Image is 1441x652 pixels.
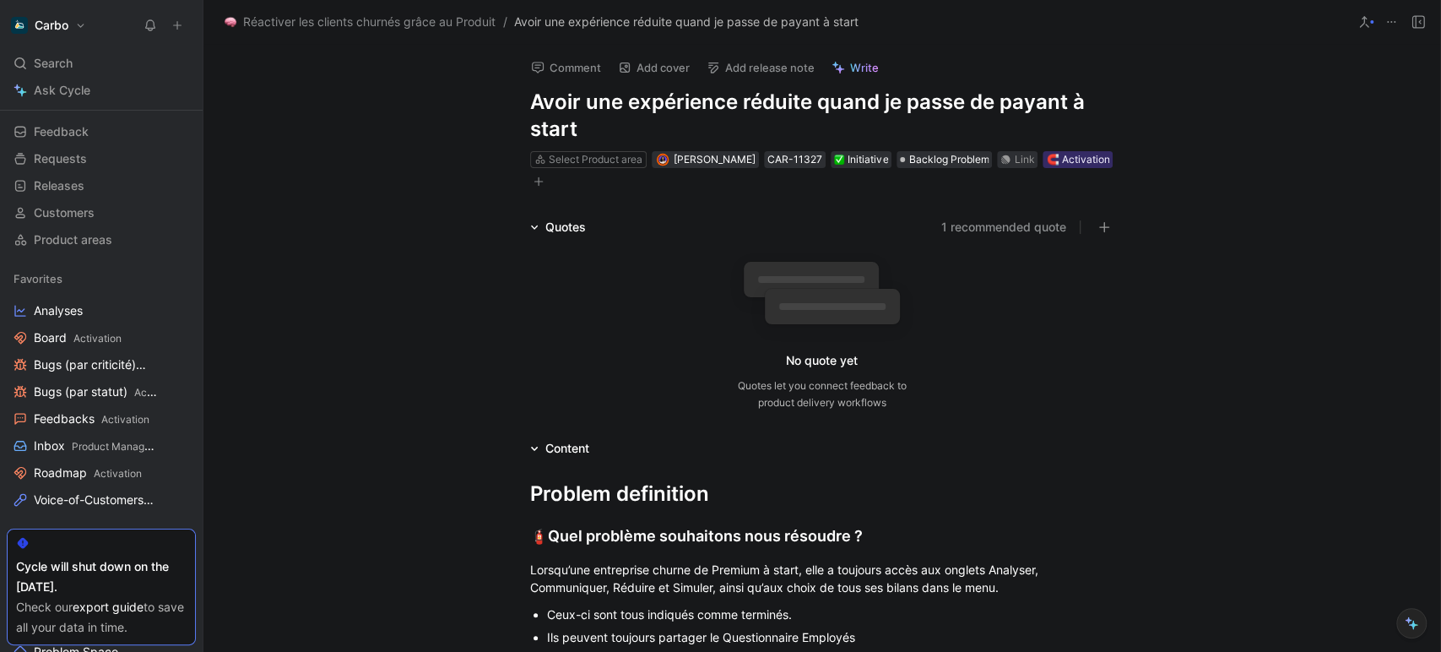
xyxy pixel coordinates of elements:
[1046,151,1109,168] div: 🧲 Activation
[1014,151,1034,168] div: Link
[530,524,1114,548] div: Quel problème souhaitons nous résoudre ?
[7,119,196,144] a: Feedback
[699,56,822,79] button: Add release note
[34,437,156,455] span: Inbox
[530,89,1114,143] h1: Avoir une expérience réduite quand je passe de payant à start
[7,200,196,225] a: Customers
[7,487,196,513] a: Voice-of-CustomersProduct Management
[73,332,122,345] span: Activation
[34,492,166,509] span: Voice-of-Customers
[824,56,886,79] button: Write
[16,597,187,638] div: Check our to save all your data in time.
[908,151,989,168] span: Backlog Problem
[530,528,548,545] span: 🧯
[610,56,697,79] button: Add cover
[94,467,142,480] span: Activation
[7,78,196,103] a: Ask Cycle
[674,153,756,166] span: [PERSON_NAME]
[7,14,90,37] button: CarboCarbo
[523,217,593,237] div: Quotes
[34,329,122,347] span: Board
[101,413,149,426] span: Activation
[34,231,112,248] span: Product areas
[834,151,888,168] div: Initiative
[34,80,90,101] span: Ask Cycle
[786,350,858,371] div: No quote yet
[831,151,891,168] div: ✅Initiative
[73,600,144,614] a: export guide
[220,12,500,32] button: 🧠Réactiver les clients churnés grâce au Produit
[547,628,1114,646] div: Ils peuvent toujours partager le Questionnaire Employés
[897,151,992,168] div: Backlog Problem
[34,465,142,482] span: Roadmap
[658,155,668,164] img: avatar
[34,204,95,221] span: Customers
[34,356,160,374] span: Bugs (par criticité)
[503,12,507,32] span: /
[738,378,907,411] div: Quotes let you connect feedback to product delivery workflows
[523,56,609,79] button: Comment
[530,479,1114,509] div: Problem definition
[34,302,83,319] span: Analyses
[16,557,187,597] div: Cycle will shut down on the [DATE].
[767,151,822,168] div: CAR-11327
[7,460,196,486] a: RoadmapActivation
[7,173,196,198] a: Releases
[134,386,182,399] span: Activation
[7,406,196,432] a: FeedbacksActivation
[514,12,859,32] span: Avoir une expérience réduite quand je passe de payant à start
[7,146,196,171] a: Requests
[530,561,1114,596] div: Lorsqu’une entreprise churne de Premium à start, elle a toujours accès aux onglets Analyser, Comm...
[7,352,196,378] a: Bugs (par criticité)Activation
[545,438,589,459] div: Content
[7,266,196,291] div: Favorites
[547,606,1114,623] div: Ceux-ci sont tous indiqués comme terminés.
[834,155,844,165] img: ✅
[941,217,1066,237] button: 1 recommended quote
[7,51,196,76] div: Search
[549,151,642,168] div: Select Product area
[545,217,586,237] div: Quotes
[7,433,196,459] a: InboxProduct Management
[34,123,89,140] span: Feedback
[34,150,87,167] span: Requests
[34,410,149,428] span: Feedbacks
[11,17,28,34] img: Carbo
[225,16,236,28] img: 🧠
[850,60,879,75] span: Write
[7,298,196,323] a: Analyses
[523,438,596,459] div: Content
[7,227,196,253] a: Product areas
[7,526,196,551] div: Général
[35,18,68,33] h1: Carbo
[34,383,158,401] span: Bugs (par statut)
[34,53,73,73] span: Search
[34,177,84,194] span: Releases
[7,325,196,350] a: BoardActivation
[72,440,174,453] span: Product Management
[243,12,496,32] span: Réactiver les clients churnés grâce au Produit
[14,270,62,287] span: Favorites
[7,379,196,405] a: Bugs (par statut)Activation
